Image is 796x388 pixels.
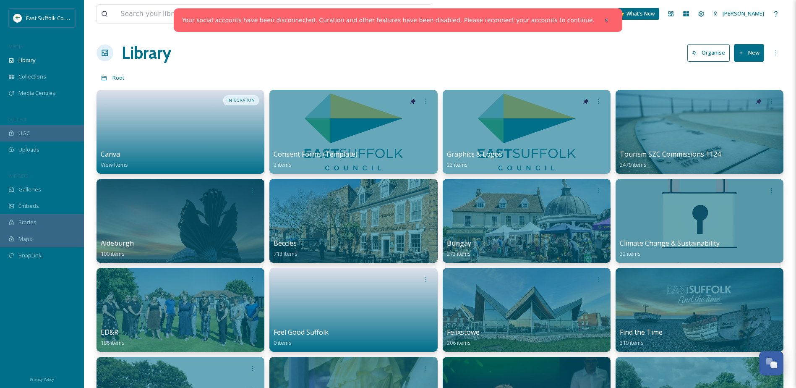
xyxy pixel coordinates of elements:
[8,43,23,50] span: MEDIA
[274,328,329,346] a: Feel Good Suffolk0 items
[447,161,468,168] span: 23 items
[274,328,329,337] span: Feel Good Suffolk
[447,239,471,248] span: Bungay
[18,252,42,260] span: SnapLink
[101,339,125,346] span: 186 items
[620,149,721,159] span: Tourism SZC Commissions 1124
[26,14,76,22] span: East Suffolk Council
[97,90,264,174] a: INTEGRATIONCanvaView Items
[8,173,28,179] span: WIDGETS
[8,116,26,123] span: COLLECT
[112,74,125,81] span: Root
[112,73,125,83] a: Root
[101,239,134,257] a: Aldeburgh100 items
[101,161,128,168] span: View Items
[227,97,255,103] span: INTEGRATION
[274,339,292,346] span: 0 items
[620,328,663,346] a: Find the Time319 items
[620,150,721,168] a: Tourism SZC Commissions 11243479 items
[274,239,298,257] a: Beccles713 items
[620,250,641,257] span: 32 items
[447,150,502,168] a: Graphics & Logos23 items
[447,149,502,159] span: Graphics & Logos
[759,351,783,375] button: Open Chat
[101,328,118,337] span: ED&R
[274,161,292,168] span: 2 items
[620,239,720,257] a: Climate Change & Sustainability32 items
[274,150,358,168] a: Consent Forms (Template)2 items
[617,8,659,20] a: What's New
[18,218,37,226] span: Stories
[116,5,363,23] input: Search your library
[620,328,663,337] span: Find the Time
[182,16,595,25] a: Your social accounts have been disconnected. Curation and other features have been disabled. Plea...
[13,14,22,22] img: ESC%20Logo.png
[18,129,30,137] span: UGC
[18,56,35,64] span: Library
[101,250,125,257] span: 100 items
[447,328,480,346] a: Felixstowe206 items
[447,250,471,257] span: 273 items
[447,239,471,257] a: Bungay273 items
[447,339,471,346] span: 206 items
[687,44,730,61] button: Organise
[101,328,125,346] a: ED&R186 items
[18,89,55,97] span: Media Centres
[274,250,298,257] span: 713 items
[122,40,171,66] a: Library
[18,186,41,194] span: Galleries
[30,374,54,384] a: Privacy Policy
[620,161,647,168] span: 3479 items
[18,73,46,81] span: Collections
[30,377,54,382] span: Privacy Policy
[18,235,32,243] span: Maps
[734,44,764,61] button: New
[101,239,134,248] span: Aldeburgh
[18,146,39,154] span: Uploads
[620,239,720,248] span: Climate Change & Sustainability
[274,149,358,159] span: Consent Forms (Template)
[378,5,428,22] a: View all files
[709,5,768,22] a: [PERSON_NAME]
[101,149,120,159] span: Canva
[620,339,644,346] span: 319 items
[18,202,39,210] span: Embeds
[274,239,297,248] span: Beccles
[723,10,764,17] span: [PERSON_NAME]
[447,328,480,337] span: Felixstowe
